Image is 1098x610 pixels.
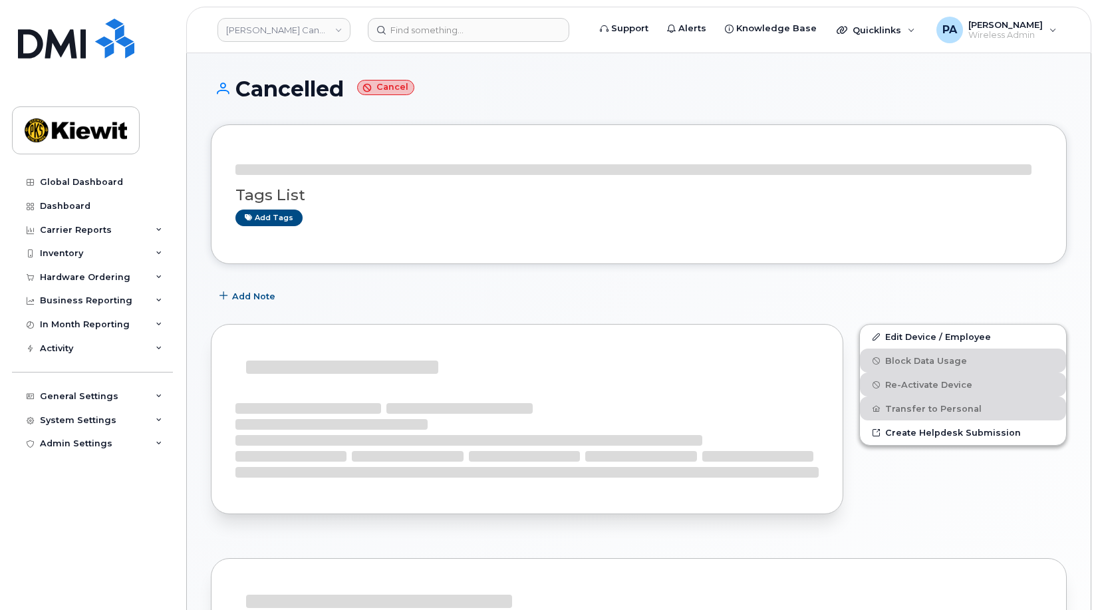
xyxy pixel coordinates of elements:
[860,373,1066,396] button: Re-Activate Device
[357,80,414,95] small: Cancel
[235,210,303,226] a: Add tags
[860,420,1066,444] a: Create Helpdesk Submission
[860,349,1066,373] button: Block Data Usage
[232,290,275,303] span: Add Note
[860,396,1066,420] button: Transfer to Personal
[235,187,1042,204] h3: Tags List
[211,284,287,308] button: Add Note
[885,380,972,390] span: Re-Activate Device
[860,325,1066,349] a: Edit Device / Employee
[211,77,1067,100] h1: Cancelled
